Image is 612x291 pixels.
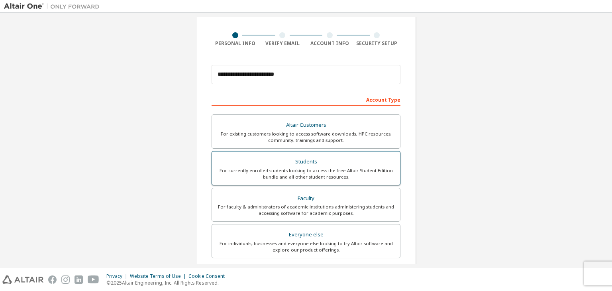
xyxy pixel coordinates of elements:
[259,40,306,47] div: Verify Email
[212,93,400,106] div: Account Type
[130,273,188,279] div: Website Terms of Use
[106,279,229,286] p: © 2025 Altair Engineering, Inc. All Rights Reserved.
[48,275,57,284] img: facebook.svg
[217,120,395,131] div: Altair Customers
[217,156,395,167] div: Students
[217,204,395,216] div: For faculty & administrators of academic institutions administering students and accessing softwa...
[212,40,259,47] div: Personal Info
[106,273,130,279] div: Privacy
[353,40,401,47] div: Security Setup
[217,131,395,144] div: For existing customers looking to access software downloads, HPC resources, community, trainings ...
[4,2,104,10] img: Altair One
[217,167,395,180] div: For currently enrolled students looking to access the free Altair Student Edition bundle and all ...
[217,229,395,240] div: Everyone else
[61,275,70,284] img: instagram.svg
[75,275,83,284] img: linkedin.svg
[88,275,99,284] img: youtube.svg
[217,240,395,253] div: For individuals, businesses and everyone else looking to try Altair software and explore our prod...
[2,275,43,284] img: altair_logo.svg
[217,193,395,204] div: Faculty
[306,40,353,47] div: Account Info
[188,273,229,279] div: Cookie Consent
